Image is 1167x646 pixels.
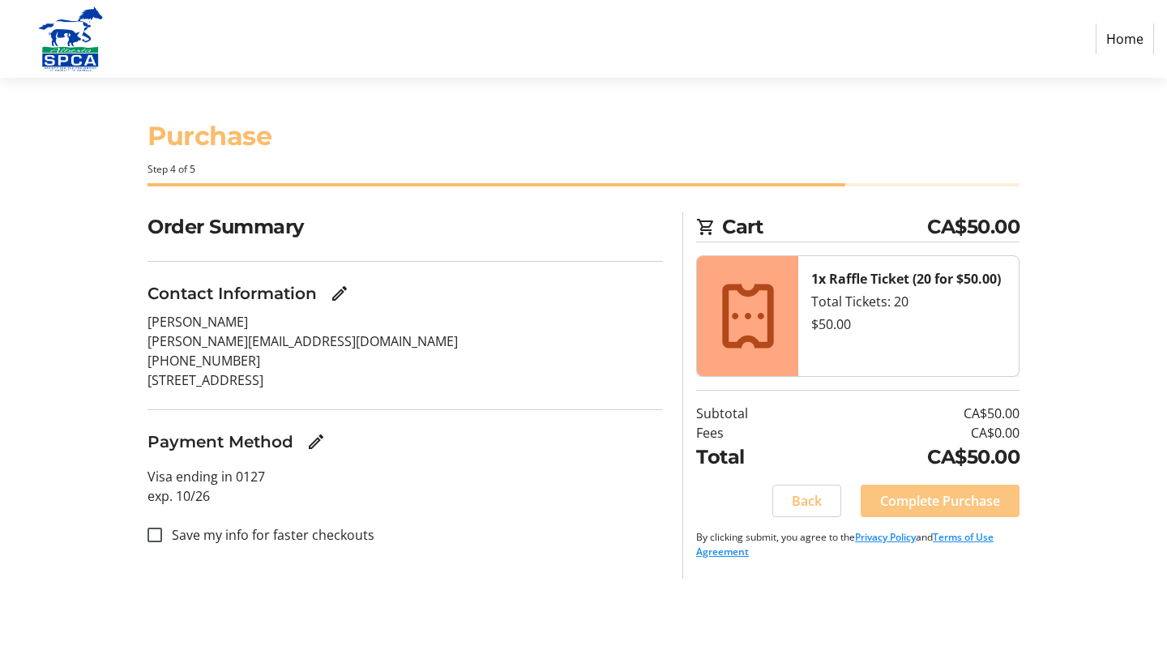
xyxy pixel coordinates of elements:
[812,443,1020,472] td: CA$50.00
[855,530,916,544] a: Privacy Policy
[147,430,293,454] h3: Payment Method
[147,312,663,332] p: [PERSON_NAME]
[1096,24,1154,54] a: Home
[147,332,663,351] p: [PERSON_NAME][EMAIL_ADDRESS][DOMAIN_NAME]
[147,281,317,306] h3: Contact Information
[147,467,663,506] p: Visa ending in 0127 exp. 10/26
[300,426,332,458] button: Edit Payment Method
[696,423,812,443] td: Fees
[811,292,1006,311] div: Total Tickets: 20
[147,351,663,370] p: [PHONE_NUMBER]
[927,212,1020,242] span: CA$50.00
[162,525,374,545] label: Save my info for faster checkouts
[880,491,1000,511] span: Complete Purchase
[147,117,1020,156] h1: Purchase
[147,370,663,390] p: [STREET_ADDRESS]
[722,212,927,242] span: Cart
[696,443,812,472] td: Total
[696,530,1020,559] p: By clicking submit, you agree to the and
[323,277,356,310] button: Edit Contact Information
[147,162,1020,177] div: Step 4 of 5
[811,314,1006,334] div: $50.00
[811,270,1001,288] strong: 1x Raffle Ticket (20 for $50.00)
[812,404,1020,423] td: CA$50.00
[792,491,822,511] span: Back
[772,485,841,517] button: Back
[861,485,1020,517] button: Complete Purchase
[147,212,663,242] h2: Order Summary
[812,423,1020,443] td: CA$0.00
[696,404,812,423] td: Subtotal
[696,530,994,558] a: Terms of Use Agreement
[13,6,128,71] img: Alberta SPCA's Logo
